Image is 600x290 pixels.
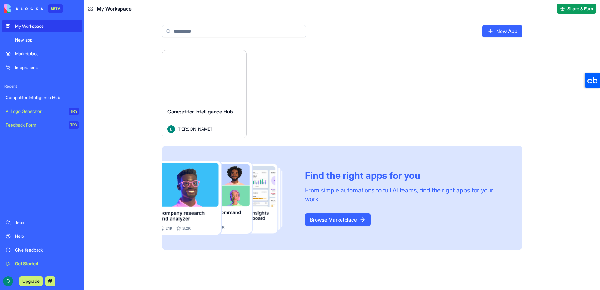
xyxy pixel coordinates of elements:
img: logo [4,4,43,13]
div: Team [15,219,79,226]
div: Marketplace [15,51,79,57]
img: Frame_181_egmpey.png [162,161,295,235]
a: Integrations [2,61,82,74]
a: New App [482,25,522,37]
a: Feedback FormTRY [2,119,82,131]
div: Feedback Form [6,122,64,128]
div: BETA [48,4,63,13]
a: AI Logo GeneratorTRY [2,105,82,117]
img: Avatar [167,125,175,133]
div: My Workspace [15,23,79,29]
a: Competitor Intelligence Hub [2,91,82,104]
a: Give feedback [2,244,82,256]
span: [PERSON_NAME] [177,126,212,132]
a: BETA [4,4,63,13]
div: From simple automations to full AI teams, find the right apps for your work [305,186,507,203]
a: Help [2,230,82,242]
div: Find the right apps for you [305,170,507,181]
a: My Workspace [2,20,82,32]
a: Competitor Intelligence HubAvatar[PERSON_NAME] [162,50,247,138]
div: Competitor Intelligence Hub [6,94,79,101]
a: Upgrade [19,278,43,284]
a: New app [2,34,82,46]
span: Competitor Intelligence Hub [167,108,233,115]
a: Browse Marketplace [305,213,371,226]
div: Give feedback [15,247,79,253]
div: Get Started [15,261,79,267]
span: My Workspace [97,5,132,12]
div: Help [15,233,79,239]
div: New app [15,37,79,43]
img: ACg8ocLOXQ7lupjzvKsdczMEQFxSx6C6CoevETHTVymvBmqXdLDXuw=s96-c [3,276,13,286]
a: Marketplace [2,47,82,60]
div: Integrations [15,64,79,71]
a: Get Started [2,257,82,270]
span: Share & Earn [567,6,593,12]
div: AI Logo Generator [6,108,64,114]
button: Upgrade [19,276,43,286]
a: Team [2,216,82,229]
span: Recent [2,84,82,89]
div: TRY [69,121,79,129]
button: Share & Earn [557,4,596,14]
div: TRY [69,107,79,115]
